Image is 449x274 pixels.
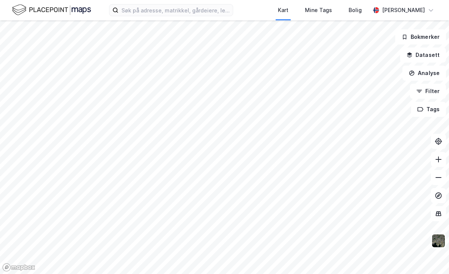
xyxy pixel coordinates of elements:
[382,6,425,15] div: [PERSON_NAME]
[118,5,233,16] input: Søk på adresse, matrikkel, gårdeiere, leietakere eller personer
[305,6,332,15] div: Mine Tags
[12,3,91,17] img: logo.f888ab2527a4732fd821a326f86c7f29.svg
[349,6,362,15] div: Bolig
[411,238,449,274] div: Kontrollprogram for chat
[411,238,449,274] iframe: Chat Widget
[278,6,288,15] div: Kart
